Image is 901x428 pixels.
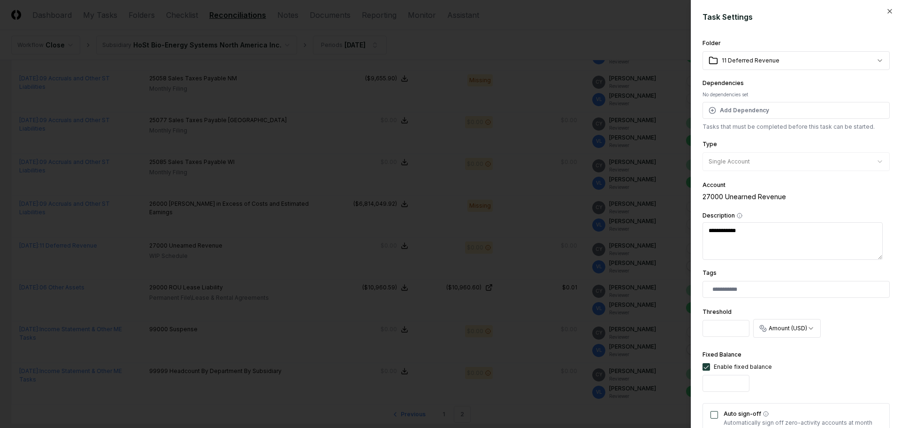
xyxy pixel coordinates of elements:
[714,363,772,371] div: Enable fixed balance
[702,213,890,218] label: Description
[702,182,890,188] div: Account
[724,411,882,417] label: Auto sign-off
[737,213,742,218] button: Description
[702,102,890,119] button: Add Dependency
[702,351,741,358] label: Fixed Balance
[702,308,732,315] label: Threshold
[702,79,744,86] label: Dependencies
[702,123,890,131] p: Tasks that must be completed before this task can be started.
[702,39,721,47] label: Folder
[702,91,890,98] div: No dependencies set
[763,411,769,417] button: Auto sign-off
[702,140,717,148] label: Type
[702,269,717,276] label: Tags
[702,11,890,23] h2: Task Settings
[702,192,890,202] div: 27000 Unearned Revenue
